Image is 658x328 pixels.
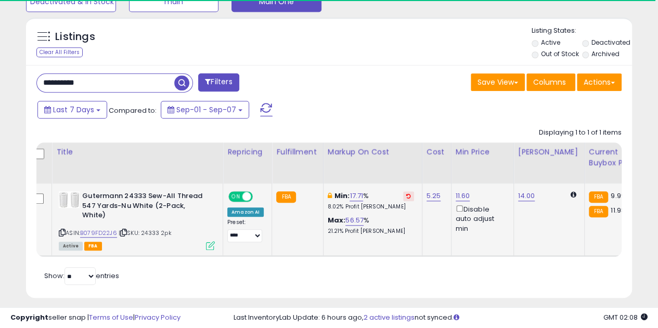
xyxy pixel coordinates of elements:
a: Privacy Policy [135,312,180,322]
a: 2 active listings [364,312,415,322]
p: 8.02% Profit [PERSON_NAME] [328,203,414,211]
span: FBA [84,242,102,251]
small: FBA [589,206,608,217]
span: 11.98 [611,205,625,215]
p: 21.21% Profit [PERSON_NAME] [328,228,414,235]
span: All listings currently available for purchase on Amazon [59,242,83,251]
a: 56.57 [345,215,364,226]
div: Clear All Filters [36,47,83,57]
span: Last 7 Days [53,104,94,115]
b: Min: [334,191,350,201]
a: 5.25 [427,191,441,201]
div: Markup on Cost [328,147,418,158]
small: FBA [589,191,608,203]
div: Min Price [456,147,509,158]
a: 17.71 [350,191,363,201]
th: The percentage added to the cost of goods (COGS) that forms the calculator for Min & Max prices. [323,142,422,183]
span: | SKU: 24333 2pk [119,229,172,237]
div: [PERSON_NAME] [518,147,580,158]
label: Out of Stock [540,49,578,58]
button: Columns [526,73,575,91]
div: Displaying 1 to 1 of 1 items [539,128,622,138]
div: Current Buybox Price [589,147,642,168]
span: OFF [251,192,268,201]
a: B079FD22J6 [80,229,117,238]
div: Repricing [227,147,267,158]
span: 9.99 [611,191,625,201]
a: Terms of Use [89,312,133,322]
div: ASIN: [59,191,215,249]
div: Cost [427,147,447,158]
div: Disable auto adjust min [456,203,506,233]
span: Columns [533,77,566,87]
label: Active [540,38,560,47]
a: 14.00 [518,191,535,201]
b: Gutermann 24333 Sew-All Thread 547 Yards-Nu White (2-Pack, White) [82,191,209,223]
div: Fulfillment [276,147,318,158]
button: Save View [471,73,525,91]
div: % [328,191,414,211]
strong: Copyright [10,312,48,322]
div: seller snap | | [10,313,180,323]
label: Deactivated [591,38,630,47]
span: Compared to: [109,106,157,115]
span: Show: entries [44,271,119,281]
button: Filters [198,73,239,91]
span: Sep-01 - Sep-07 [176,104,236,115]
p: Listing States: [532,26,632,36]
div: Preset: [227,219,264,242]
div: Amazon AI [227,207,264,217]
span: ON [229,192,242,201]
b: Max: [328,215,346,225]
div: % [328,216,414,235]
span: 2025-09-16 02:08 GMT [603,312,648,322]
h5: Listings [55,30,95,44]
label: Archived [591,49,620,58]
button: Sep-01 - Sep-07 [161,101,249,119]
img: 41lXQ0Sjo4L._SL40_.jpg [59,191,80,208]
div: Last InventoryLab Update: 6 hours ago, not synced. [234,313,648,323]
button: Last 7 Days [37,101,107,119]
div: Title [56,147,218,158]
small: FBA [276,191,295,203]
button: Actions [577,73,622,91]
a: 11.60 [456,191,470,201]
